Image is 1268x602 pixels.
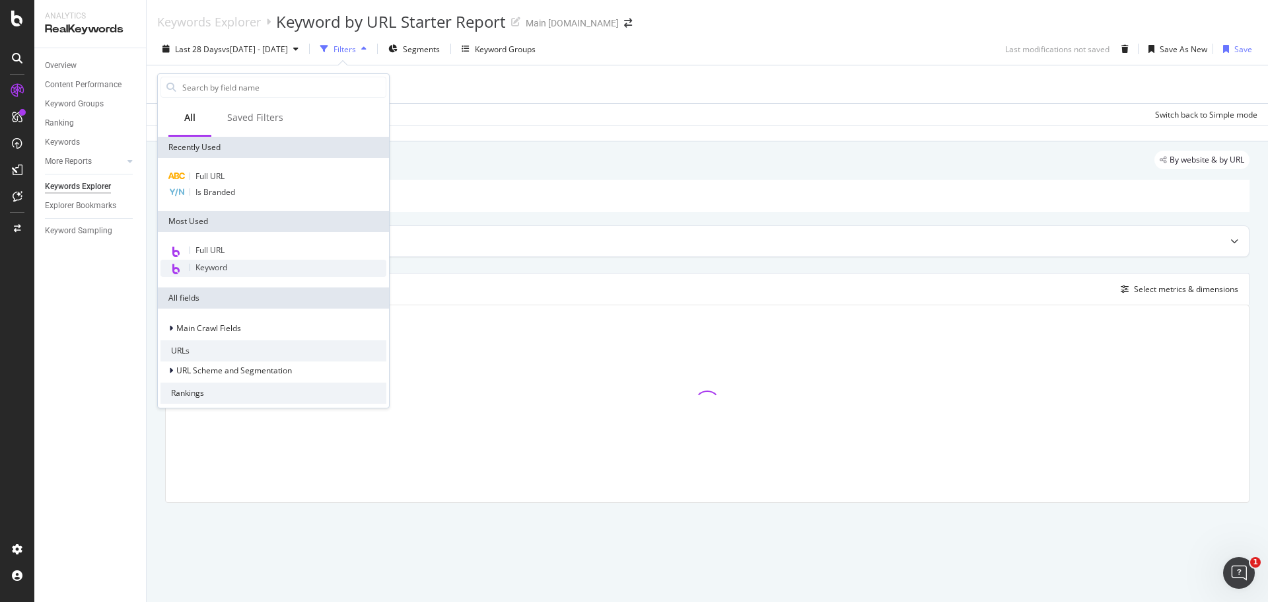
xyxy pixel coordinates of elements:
[1115,282,1238,297] button: Select metrics & dimensions
[45,155,123,169] a: More Reports
[334,44,356,55] div: Filters
[184,111,195,124] div: All
[158,211,389,232] div: Most Used
[176,407,234,418] span: Search Console
[45,180,137,194] a: Keywords Explorer
[1234,44,1252,55] div: Save
[175,44,222,55] span: Last 28 Days
[276,11,506,33] div: Keyword by URL Starter Report
[45,78,122,92] div: Content Performance
[1160,44,1207,55] div: Save As New
[45,11,135,22] div: Analytics
[45,22,135,37] div: RealKeywords
[195,262,227,273] span: Keyword
[383,38,445,59] button: Segments
[475,44,536,55] div: Keyword Groups
[1134,283,1238,295] div: Select metrics & dimensions
[403,44,440,55] span: Segments
[45,116,74,130] div: Ranking
[45,155,92,169] div: More Reports
[456,38,541,59] button: Keyword Groups
[176,322,241,334] span: Main Crawl Fields
[45,224,137,238] a: Keyword Sampling
[1223,557,1255,589] iframe: Intercom live chat
[45,135,80,149] div: Keywords
[1155,109,1257,120] div: Switch back to Simple mode
[45,59,137,73] a: Overview
[160,383,386,404] div: Rankings
[45,59,77,73] div: Overview
[1143,38,1207,59] button: Save As New
[45,199,116,213] div: Explorer Bookmarks
[1154,151,1250,169] div: legacy label
[45,97,104,111] div: Keyword Groups
[45,78,137,92] a: Content Performance
[195,186,235,198] span: Is Branded
[158,137,389,158] div: Recently Used
[45,180,111,194] div: Keywords Explorer
[160,340,386,361] div: URLs
[157,15,261,29] a: Keywords Explorer
[526,17,619,30] div: Main [DOMAIN_NAME]
[1150,104,1257,125] button: Switch back to Simple mode
[1250,557,1261,568] span: 1
[45,224,112,238] div: Keyword Sampling
[222,44,288,55] span: vs [DATE] - [DATE]
[195,245,225,256] span: Full URL
[1218,38,1252,59] button: Save
[158,287,389,309] div: All fields
[176,365,292,376] span: URL Scheme and Segmentation
[1005,44,1109,55] div: Last modifications not saved
[45,97,137,111] a: Keyword Groups
[195,170,225,182] span: Full URL
[157,38,304,59] button: Last 28 Daysvs[DATE] - [DATE]
[624,19,632,28] div: arrow-right-arrow-left
[45,135,137,149] a: Keywords
[45,199,137,213] a: Explorer Bookmarks
[227,111,283,124] div: Saved Filters
[181,77,386,97] input: Search by field name
[45,116,137,130] a: Ranking
[315,38,372,59] button: Filters
[1170,156,1244,164] span: By website & by URL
